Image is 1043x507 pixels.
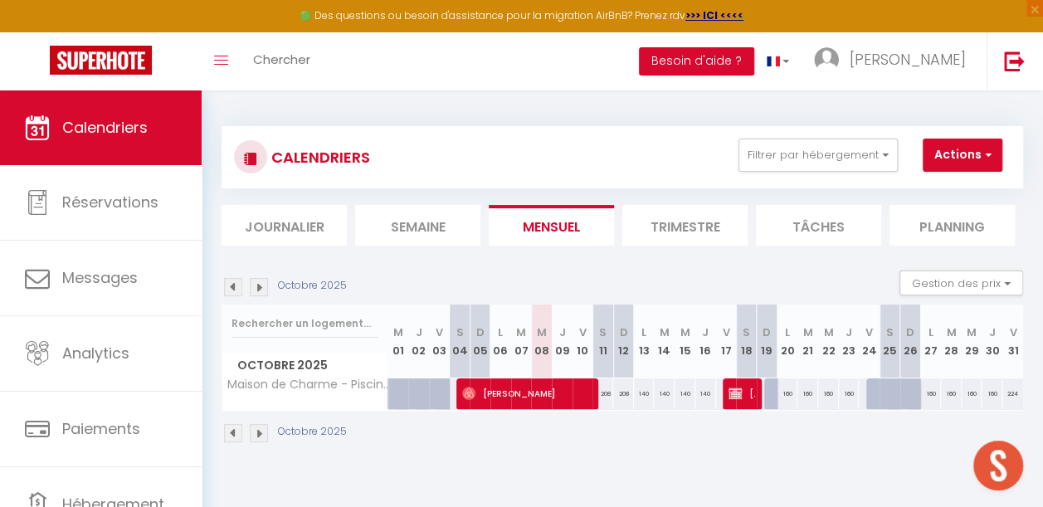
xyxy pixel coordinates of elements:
abbr: M [946,324,956,340]
p: Octobre 2025 [278,278,347,294]
th: 12 [613,305,634,378]
th: 10 [573,305,593,378]
span: Maison de Charme - Piscine - Hypercentre - 300m2 [225,378,391,391]
div: 140 [654,378,675,409]
abbr: S [886,324,894,340]
abbr: M [516,324,526,340]
th: 24 [859,305,880,378]
li: Planning [889,205,1015,246]
th: 23 [839,305,860,378]
th: 05 [470,305,490,378]
abbr: D [476,324,485,340]
img: ... [814,47,839,72]
th: 09 [552,305,573,378]
span: Paiements [62,418,140,439]
div: 208 [592,378,613,409]
span: Octobre 2025 [222,353,387,378]
th: 30 [982,305,1002,378]
li: Journalier [222,205,347,246]
div: 160 [962,378,982,409]
abbr: L [928,324,933,340]
abbr: V [1009,324,1016,340]
li: Semaine [355,205,480,246]
button: Gestion des prix [899,271,1023,295]
th: 29 [962,305,982,378]
th: 27 [920,305,941,378]
th: 28 [941,305,962,378]
li: Tâches [756,205,881,246]
div: 160 [797,378,818,409]
abbr: M [967,324,977,340]
span: [PERSON_NAME] [850,49,966,70]
abbr: M [393,324,403,340]
abbr: L [498,324,503,340]
abbr: V [865,324,873,340]
div: 160 [818,378,839,409]
span: Réservations [62,192,158,212]
abbr: M [803,324,813,340]
th: 04 [450,305,470,378]
abbr: D [906,324,914,340]
span: Chercher [253,51,310,68]
th: 20 [777,305,798,378]
p: Octobre 2025 [278,424,347,440]
button: Actions [923,139,1002,172]
div: Open chat [973,441,1023,490]
th: 08 [531,305,552,378]
abbr: M [537,324,547,340]
th: 03 [429,305,450,378]
span: [PERSON_NAME] [462,378,588,409]
a: >>> ICI <<<< [685,8,743,22]
span: Messages [62,267,138,288]
th: 11 [592,305,613,378]
div: 160 [941,378,962,409]
th: 22 [818,305,839,378]
th: 17 [716,305,737,378]
th: 06 [490,305,511,378]
th: 01 [388,305,409,378]
a: Chercher [241,32,323,90]
abbr: V [436,324,443,340]
span: Analytics [62,343,129,363]
th: 19 [757,305,777,378]
abbr: D [763,324,771,340]
span: Calendriers [62,117,148,138]
div: 140 [634,378,655,409]
li: Mensuel [489,205,614,246]
th: 18 [736,305,757,378]
abbr: L [641,324,646,340]
th: 31 [1002,305,1023,378]
div: 224 [1002,378,1023,409]
li: Trimestre [622,205,748,246]
span: [PERSON_NAME] [729,378,755,409]
div: 160 [920,378,941,409]
th: 16 [695,305,716,378]
th: 02 [408,305,429,378]
button: Besoin d'aide ? [639,47,754,76]
div: 160 [982,378,1002,409]
input: Rechercher un logement... [232,309,378,339]
a: ... [PERSON_NAME] [802,32,987,90]
h3: CALENDRIERS [267,139,370,176]
abbr: L [785,324,790,340]
th: 26 [900,305,921,378]
div: 160 [839,378,860,409]
button: Filtrer par hébergement [738,139,898,172]
div: 160 [777,378,798,409]
abbr: J [702,324,709,340]
abbr: J [846,324,852,340]
abbr: V [722,324,729,340]
div: 140 [675,378,695,409]
abbr: M [660,324,670,340]
abbr: S [599,324,607,340]
abbr: V [579,324,587,340]
abbr: J [416,324,422,340]
img: Super Booking [50,46,152,75]
abbr: S [456,324,463,340]
th: 07 [511,305,532,378]
abbr: D [619,324,627,340]
abbr: J [558,324,565,340]
div: 140 [695,378,716,409]
abbr: S [743,324,750,340]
